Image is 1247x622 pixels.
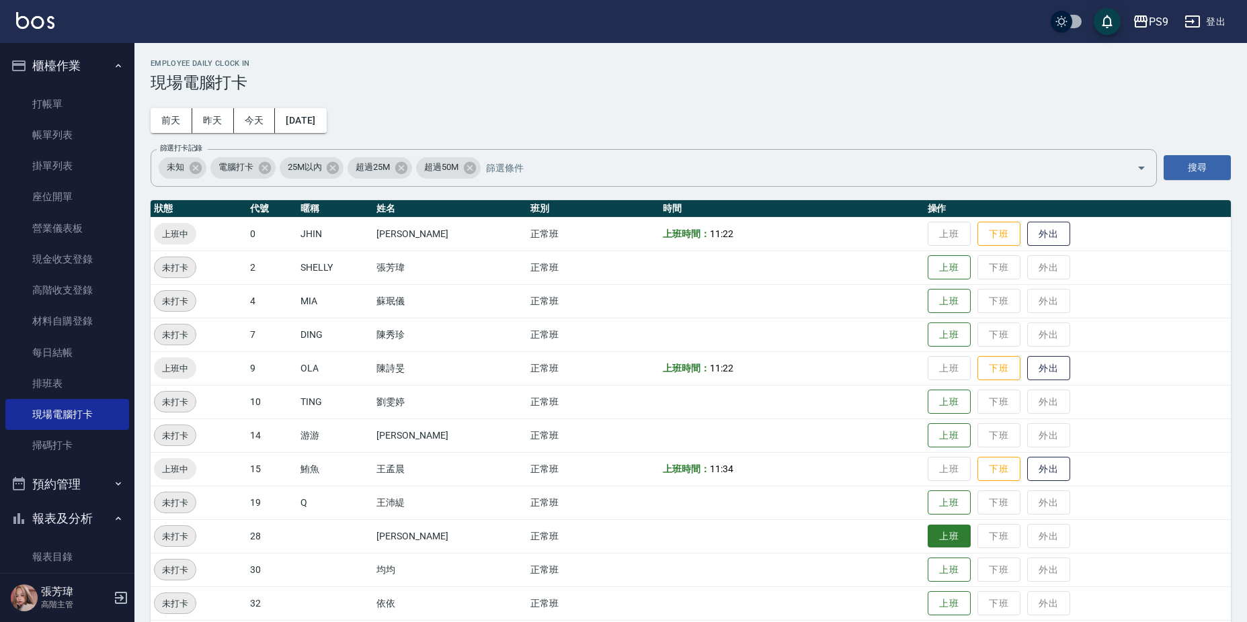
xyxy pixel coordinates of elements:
[977,457,1020,482] button: 下班
[1094,8,1121,35] button: save
[483,156,1113,179] input: 篩選條件
[247,586,297,620] td: 32
[210,161,262,174] span: 電腦打卡
[5,306,129,337] a: 材料自購登錄
[160,143,202,153] label: 篩選打卡記錄
[928,490,971,515] button: 上班
[155,328,196,342] span: 未打卡
[41,598,110,611] p: 高階主管
[297,486,374,519] td: Q
[5,120,129,150] a: 帳單列表
[155,395,196,409] span: 未打卡
[928,390,971,414] button: 上班
[11,584,38,611] img: Person
[928,255,971,280] button: 上班
[928,525,971,548] button: 上班
[373,385,527,418] td: 劉雯婷
[5,368,129,399] a: 排班表
[977,222,1020,247] button: 下班
[527,200,659,218] th: 班別
[297,251,374,284] td: SHELLY
[710,363,733,373] span: 11:22
[297,452,374,486] td: 鮪魚
[5,399,129,430] a: 現場電腦打卡
[247,200,297,218] th: 代號
[151,200,247,218] th: 狀態
[710,228,733,239] span: 11:22
[373,318,527,351] td: 陳秀珍
[663,363,710,373] b: 上班時間：
[297,200,374,218] th: 暱稱
[348,161,398,174] span: 超過25M
[928,558,971,582] button: 上班
[928,591,971,616] button: 上班
[154,462,196,476] span: 上班中
[155,496,196,510] span: 未打卡
[297,385,374,418] td: TING
[151,59,1231,68] h2: Employee Daily Clock In
[247,418,297,452] td: 14
[247,385,297,418] td: 10
[527,452,659,486] td: 正常班
[527,553,659,586] td: 正常班
[373,519,527,553] td: [PERSON_NAME]
[5,337,129,368] a: 每日結帳
[41,585,110,598] h5: 張芳瑋
[5,275,129,306] a: 高階收支登錄
[663,228,710,239] b: 上班時間：
[928,289,971,314] button: 上班
[16,12,54,29] img: Logo
[297,284,374,318] td: MIA
[5,501,129,536] button: 報表及分析
[527,418,659,452] td: 正常班
[275,108,326,133] button: [DATE]
[5,89,129,120] a: 打帳單
[373,553,527,586] td: 均均
[416,161,467,174] span: 超過50M
[924,200,1231,218] th: 操作
[210,157,276,179] div: 電腦打卡
[1027,222,1070,247] button: 外出
[247,217,297,251] td: 0
[234,108,276,133] button: 今天
[247,486,297,519] td: 19
[151,73,1231,92] h3: 現場電腦打卡
[527,318,659,351] td: 正常班
[663,463,710,474] b: 上班時間：
[373,251,527,284] td: 張芳瑋
[1179,9,1231,34] button: 登出
[373,486,527,519] td: 王沛緹
[977,356,1020,381] button: 下班
[151,108,192,133] button: 前天
[373,452,527,486] td: 王孟晨
[373,284,527,318] td: 蘇珉儀
[1127,8,1174,36] button: PS9
[5,541,129,572] a: 報表目錄
[155,596,196,611] span: 未打卡
[928,423,971,448] button: 上班
[247,251,297,284] td: 2
[527,217,659,251] td: 正常班
[527,284,659,318] td: 正常班
[159,157,206,179] div: 未知
[154,361,196,375] span: 上班中
[155,563,196,577] span: 未打卡
[297,418,374,452] td: 游游
[154,227,196,241] span: 上班中
[348,157,412,179] div: 超過25M
[155,429,196,443] span: 未打卡
[247,452,297,486] td: 15
[5,213,129,244] a: 營業儀表板
[159,161,192,174] span: 未知
[5,150,129,181] a: 掛單列表
[280,157,344,179] div: 25M以內
[5,244,129,275] a: 現金收支登錄
[297,217,374,251] td: JHIN
[527,351,659,385] td: 正常班
[373,418,527,452] td: [PERSON_NAME]
[1027,457,1070,482] button: 外出
[247,553,297,586] td: 30
[373,586,527,620] td: 依依
[5,430,129,461] a: 掃碼打卡
[297,318,374,351] td: DING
